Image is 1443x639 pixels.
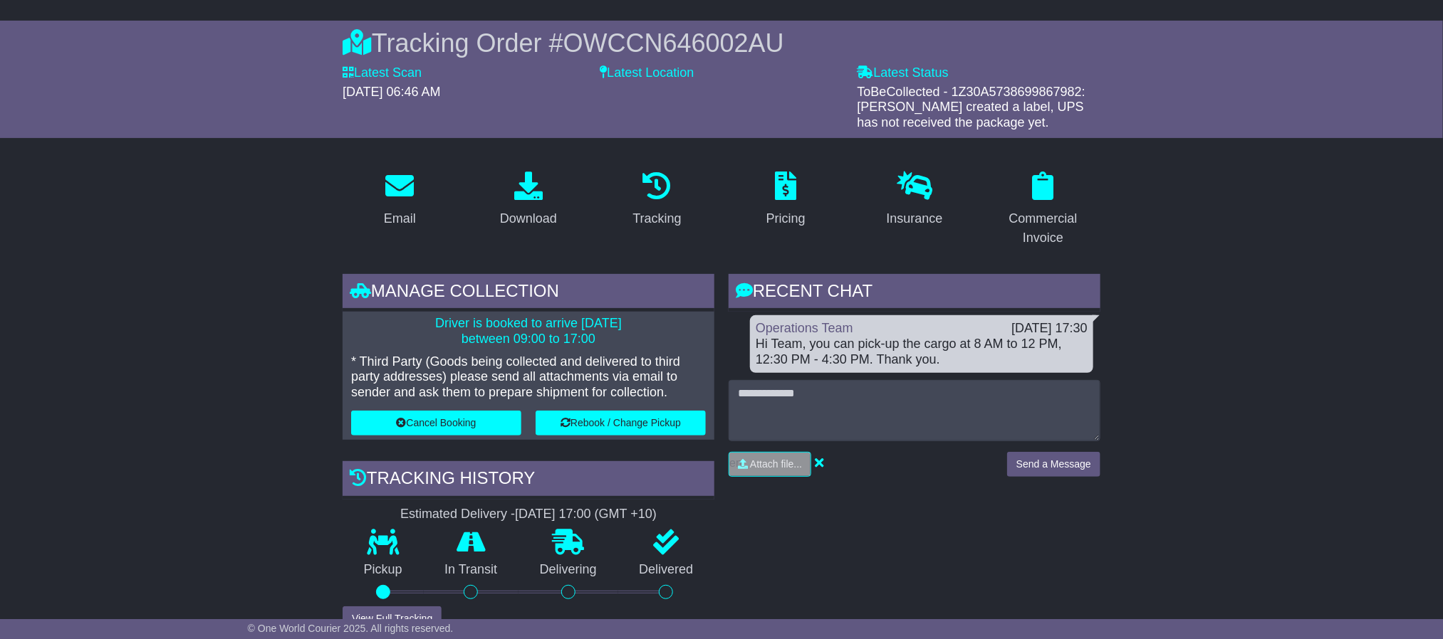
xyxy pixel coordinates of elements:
[536,411,706,435] button: Rebook / Change Pickup
[858,65,949,81] label: Latest Status
[563,28,784,58] span: OWCCN646002AU
[877,167,952,233] a: Insurance
[624,167,691,233] a: Tracking
[351,354,706,401] p: * Third Party (Goods being collected and delivered to third party addresses) please send all atta...
[729,274,1100,312] div: RECENT CHAT
[343,507,714,522] div: Estimated Delivery -
[500,209,557,228] div: Download
[515,507,657,522] div: [DATE] 17:00 (GMT +10)
[491,167,566,233] a: Download
[343,65,422,81] label: Latest Scan
[633,209,682,228] div: Tracking
[756,337,1088,367] div: Hi Team, you can pick-up the cargo at 8 AM to 12 PM, 12:30 PM - 4:30 PM. Thank you.
[343,606,442,631] button: View Full Tracking
[343,562,424,578] p: Pickup
[351,411,521,435] button: Cancel Booking
[343,461,714,500] div: Tracking history
[995,209,1091,248] div: Commercial Invoice
[351,316,706,347] p: Driver is booked to arrive [DATE] between 09:00 to 17:00
[375,167,425,233] a: Email
[886,209,942,228] div: Insurance
[986,167,1100,253] a: Commercial Invoice
[756,321,853,335] a: Operations Team
[766,209,806,228] div: Pricing
[519,562,618,578] p: Delivering
[858,85,1085,130] span: ToBeCollected - 1Z30A5738699867982: [PERSON_NAME] created a label, UPS has not received the packa...
[757,167,815,233] a: Pricing
[1007,452,1100,477] button: Send a Message
[343,274,714,312] div: Manage collection
[343,85,441,99] span: [DATE] 06:46 AM
[343,28,1100,58] div: Tracking Order #
[618,562,715,578] p: Delivered
[600,65,694,81] label: Latest Location
[424,562,519,578] p: In Transit
[248,623,454,634] span: © One World Courier 2025. All rights reserved.
[384,209,416,228] div: Email
[1011,321,1088,337] div: [DATE] 17:30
